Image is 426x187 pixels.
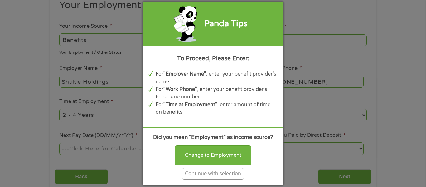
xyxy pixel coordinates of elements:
b: "Time at Employment" [163,101,217,108]
li: For , enter your benefit provider's telephone number [156,86,278,101]
div: To Proceed, Please Enter: [148,54,278,63]
div: Panda Tips [204,17,248,30]
b: "Employer Name" [163,71,206,77]
li: For , enter amount of time on benefits [156,101,278,116]
b: "Work Phone" [163,86,197,92]
div: Change to Employment [175,145,251,165]
li: For , enter your benefit provider's name [156,70,278,86]
img: green-panda-phone.png [173,5,198,42]
div: Continue with selection [182,168,244,180]
div: Did you mean "Employment" as income source? [148,133,278,141]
